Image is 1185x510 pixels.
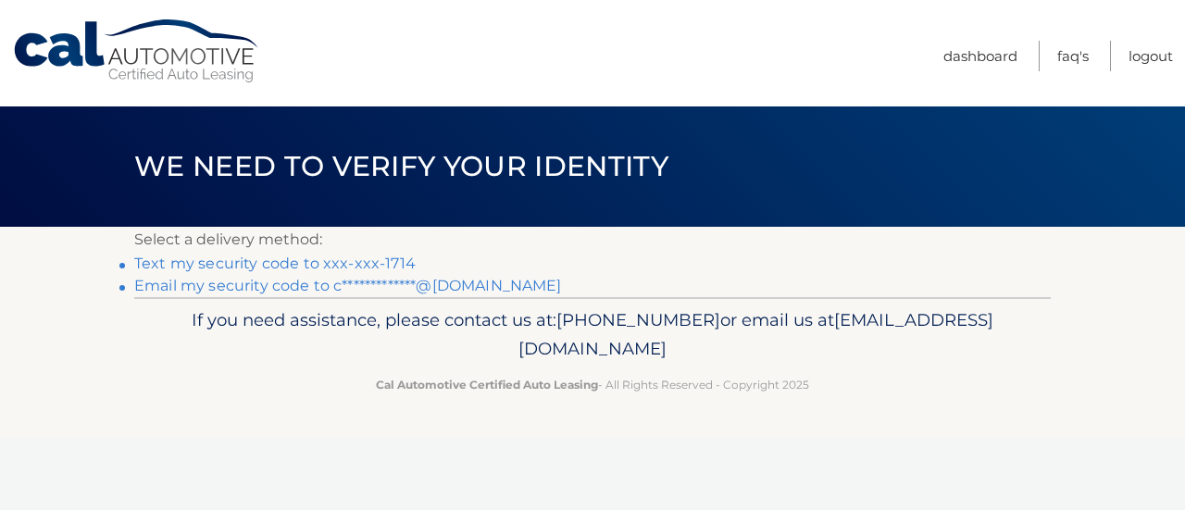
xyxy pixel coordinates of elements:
[1129,41,1173,71] a: Logout
[376,378,598,392] strong: Cal Automotive Certified Auto Leasing
[134,227,1051,253] p: Select a delivery method:
[146,305,1039,365] p: If you need assistance, please contact us at: or email us at
[943,41,1017,71] a: Dashboard
[556,309,720,330] span: [PHONE_NUMBER]
[134,255,416,272] a: Text my security code to xxx-xxx-1714
[146,375,1039,394] p: - All Rights Reserved - Copyright 2025
[12,19,262,84] a: Cal Automotive
[134,149,668,183] span: We need to verify your identity
[1057,41,1089,71] a: FAQ's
